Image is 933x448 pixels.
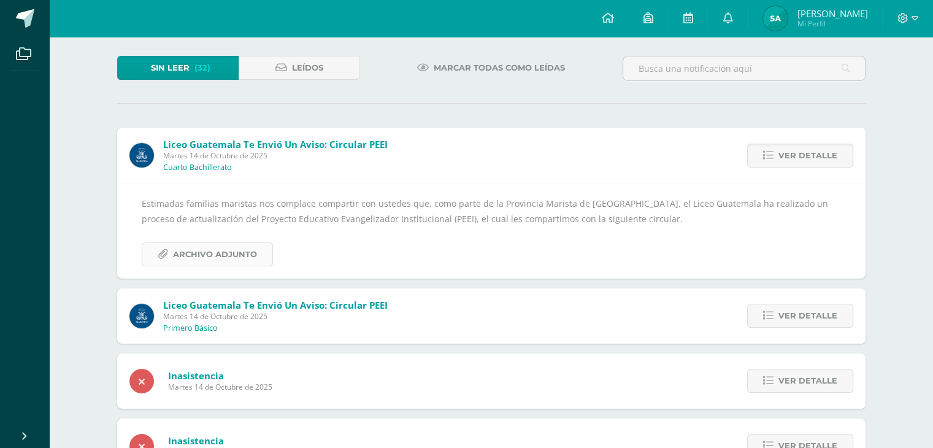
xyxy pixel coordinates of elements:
[163,311,388,322] span: Martes 14 de Octubre de 2025
[797,7,867,20] span: [PERSON_NAME]
[239,56,360,80] a: Leídos
[168,382,272,392] span: Martes 14 de Octubre de 2025
[168,434,272,447] span: Inasistencia
[117,56,239,80] a: Sin leer(32)
[163,323,218,333] p: Primero Básico
[142,196,841,266] div: Estimadas familias maristas nos complace compartir con ustedes que, como parte de la Provincia Ma...
[168,369,272,382] span: Inasistencia
[194,56,210,79] span: (32)
[778,304,837,327] span: Ver detalle
[163,150,388,161] span: Martes 14 de Octubre de 2025
[434,56,565,79] span: Marcar todas como leídas
[151,56,190,79] span: Sin leer
[163,163,232,172] p: Cuarto Bachillerato
[778,144,837,167] span: Ver detalle
[163,138,388,150] span: Liceo Guatemala te envió un aviso: Circular PEEI
[129,143,154,168] img: b41cd0bd7c5dca2e84b8bd7996f0ae72.png
[623,56,865,80] input: Busca una notificación aquí
[292,56,323,79] span: Leídos
[797,18,867,29] span: Mi Perfil
[778,369,837,392] span: Ver detalle
[763,6,788,31] img: a5a904bdd77d025a5bf1c640a6ee2a41.png
[129,304,154,328] img: b41cd0bd7c5dca2e84b8bd7996f0ae72.png
[142,242,273,266] a: Archivo Adjunto
[163,299,388,311] span: Liceo Guatemala te envió un aviso: Circular PEEI
[173,243,257,266] span: Archivo Adjunto
[402,56,580,80] a: Marcar todas como leídas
